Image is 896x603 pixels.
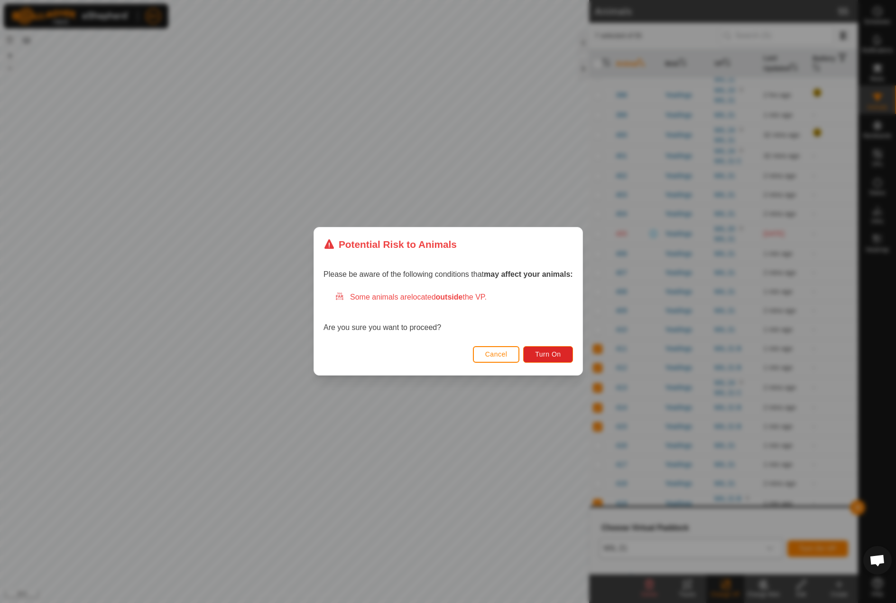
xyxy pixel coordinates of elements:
div: Are you sure you want to proceed? [323,292,573,334]
span: located the VP. [411,293,487,301]
span: Please be aware of the following conditions that [323,271,573,279]
strong: may affect your animals: [484,271,573,279]
strong: outside [435,293,462,301]
div: Open chat [863,546,892,575]
span: Cancel [485,351,507,358]
span: Turn On [535,351,561,358]
button: Turn On [523,346,573,363]
button: Cancel [472,346,519,363]
div: Some animals are [335,292,573,303]
div: Potential Risk to Animals [323,237,457,252]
